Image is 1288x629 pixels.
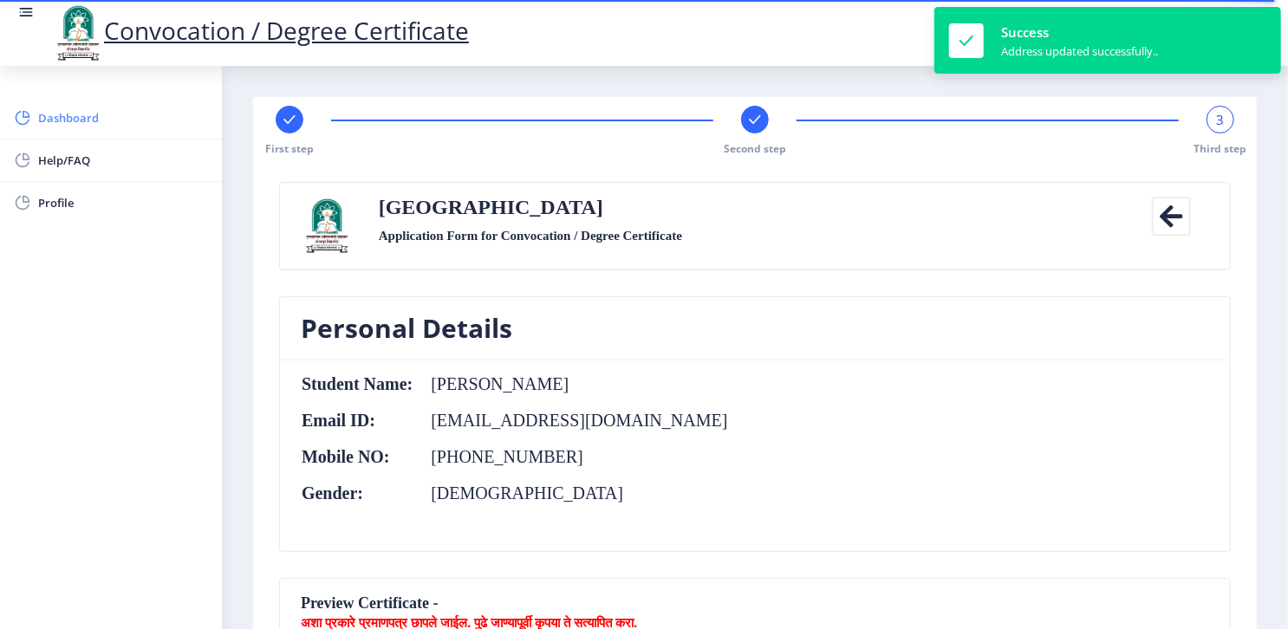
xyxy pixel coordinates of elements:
img: sulogo.png [301,197,353,255]
th: Email ID: [301,411,413,430]
span: Third step [1194,141,1247,156]
div: Address updated successfully.. [1001,43,1158,59]
img: logo [52,3,104,62]
td: [DEMOGRAPHIC_DATA] [413,483,728,503]
th: Mobile NO: [301,447,413,466]
td: [PERSON_NAME] [413,374,728,393]
span: 3 [1217,111,1225,128]
a: Convocation / Degree Certificate [52,14,469,47]
h3: Personal Details [301,311,512,346]
i: Back [1152,197,1191,236]
span: Dashboard [38,107,208,128]
td: [EMAIL_ADDRESS][DOMAIN_NAME] [413,411,728,430]
td: [PHONE_NUMBER] [413,447,728,466]
label: [GEOGRAPHIC_DATA] [379,197,603,217]
th: Student Name: [301,374,413,393]
th: Gender: [301,483,413,503]
span: First step [265,141,314,156]
span: Help/FAQ [38,150,208,171]
span: Success [1001,23,1049,41]
span: Second step [724,141,786,156]
span: Profile [38,192,208,213]
label: Application Form for Convocation / Degree Certificate [379,225,682,246]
